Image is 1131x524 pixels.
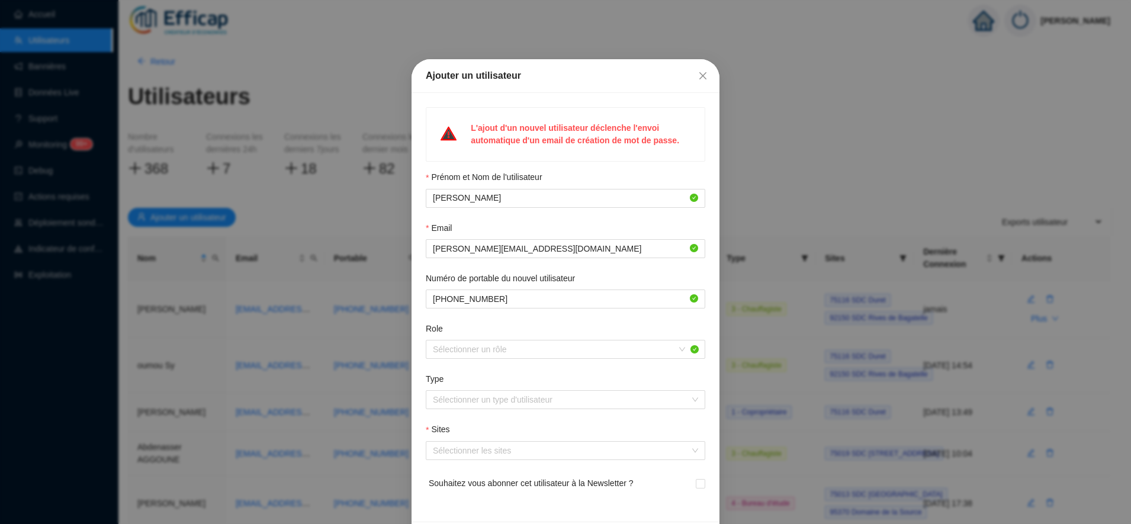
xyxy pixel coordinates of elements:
label: Email [426,222,460,234]
div: Ajouter un utilisateur [426,69,705,83]
input: Email [433,243,687,255]
input: Prénom et Nom de l'utilisateur [433,192,687,204]
input: Numéro de portable du nouvel utilisateur [433,293,687,306]
label: Sites [426,423,458,436]
span: close [698,71,708,81]
span: Fermer [693,71,712,81]
label: Prénom et Nom de l'utilisateur [426,171,550,184]
label: Type [426,373,452,385]
label: Role [426,323,451,335]
label: Numéro de portable du nouvel utilisateur [426,272,583,285]
span: warning [441,126,457,142]
button: Close [693,66,712,85]
span: Souhaitez vous abonner cet utilisateur à la Newsletter ? [429,477,634,504]
span: check-circle [690,345,699,353]
strong: L'ajout d'un nouvel utilisateur déclenche l'envoi automatique d'un email de création de mot de pa... [471,123,679,145]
